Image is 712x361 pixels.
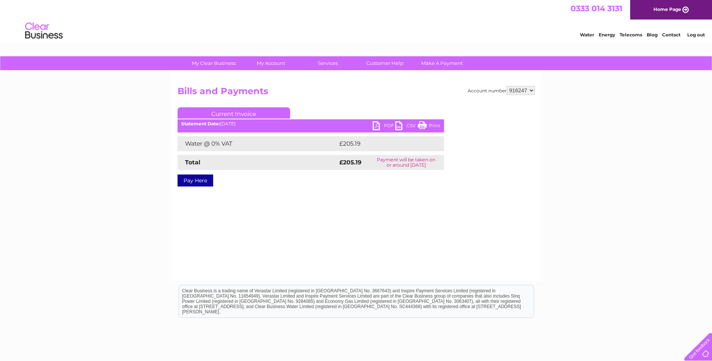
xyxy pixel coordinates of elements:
a: My Clear Business [183,56,245,70]
a: Telecoms [620,32,642,38]
a: Print [418,121,440,132]
a: 0333 014 3131 [571,4,622,13]
div: Clear Business is a trading name of Verastar Limited (registered in [GEOGRAPHIC_DATA] No. 3667643... [179,4,534,36]
a: Pay Here [178,174,213,187]
td: Water @ 0% VAT [178,136,337,151]
strong: Total [185,159,200,166]
a: Blog [647,32,658,38]
a: Energy [599,32,615,38]
a: Current Invoice [178,107,290,119]
a: Log out [687,32,705,38]
a: Water [580,32,594,38]
a: Make A Payment [411,56,473,70]
a: Services [297,56,359,70]
a: Customer Help [354,56,416,70]
a: CSV [395,121,418,132]
strong: £205.19 [339,159,361,166]
a: Contact [662,32,680,38]
img: logo.png [25,20,63,42]
a: PDF [373,121,395,132]
div: Account number [468,86,535,95]
b: Statement Date: [181,121,220,126]
td: £205.19 [337,136,430,151]
a: My Account [240,56,302,70]
div: [DATE] [178,121,444,126]
h2: Bills and Payments [178,86,535,100]
td: Payment will be taken on or around [DATE] [369,155,444,170]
